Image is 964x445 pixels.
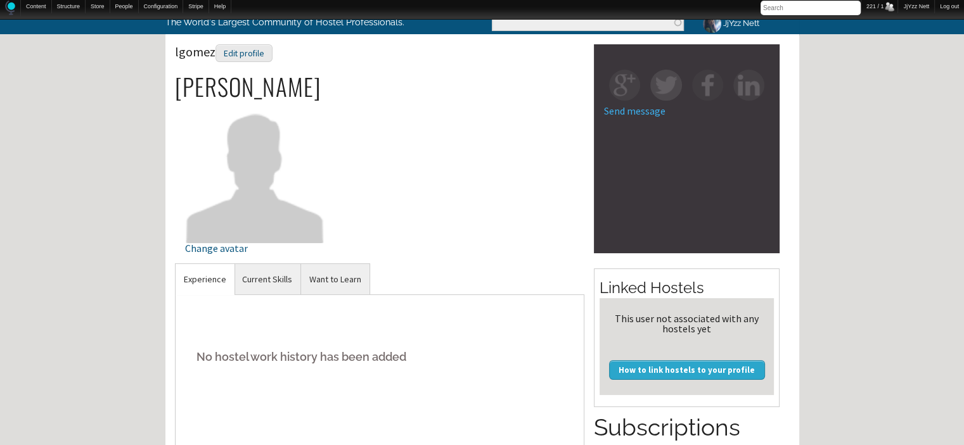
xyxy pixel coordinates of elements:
div: This user not associated with any hostels yet [605,313,769,334]
img: tw-square.png [650,70,681,101]
div: Edit profile [215,44,273,63]
img: fb-square.png [692,70,723,101]
img: in-square.png [733,70,764,101]
a: JjYzz Nett [693,11,767,35]
a: Send message [604,104,665,117]
img: JjYzz Nett's picture [701,13,723,35]
input: Enter the terms you wish to search for. [492,14,684,31]
h5: No hostel work history has been added [185,337,575,376]
a: How to link hostels to your profile [609,360,765,379]
img: Home [5,1,15,15]
h2: Linked Hostels [600,277,774,299]
h2: Subscriptions [594,411,780,444]
div: Change avatar [185,243,325,253]
h2: [PERSON_NAME] [175,73,585,100]
span: lgomez [175,44,273,60]
a: Experience [176,264,235,295]
a: Edit profile [215,44,273,60]
input: Search [761,1,861,15]
a: Want to Learn [301,264,370,295]
img: lgomez's picture [185,103,325,242]
p: The World's Largest Community of Hostel Professionals. [165,11,430,34]
a: Change avatar [185,165,325,253]
a: Current Skills [234,264,300,295]
img: gp-square.png [609,70,640,101]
